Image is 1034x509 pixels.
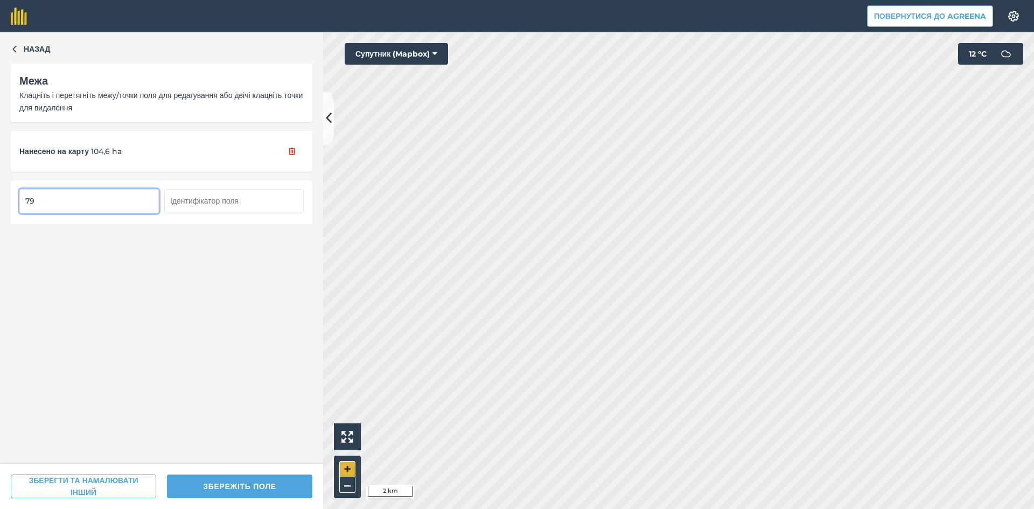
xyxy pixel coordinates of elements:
[1007,11,1020,22] img: A cog icon
[867,5,993,27] button: Повернутися до Agreena
[164,189,304,213] input: Ідентифікатор поля
[91,145,122,157] span: 104,6 ha
[345,43,448,65] button: Супутник (Mapbox)
[339,477,355,493] button: –
[19,90,303,112] span: Клацніть і перетягніть межу/точки поля для редагування або двічі клацніть точки для видалення
[958,43,1023,65] button: 12 °C
[995,43,1017,65] img: svg+xml;base64,PD94bWwgdmVyc2lvbj0iMS4wIiBlbmNvZGluZz0idXRmLTgiPz4KPCEtLSBHZW5lcmF0b3I6IEFkb2JlIE...
[339,461,355,477] button: +
[11,43,51,55] button: Назад
[24,43,51,55] span: Назад
[19,145,89,157] span: Нанесено на карту
[19,72,304,89] div: Межа
[341,431,353,443] img: Four arrows, one pointing top left, one top right, one bottom right and the last bottom left
[969,43,987,65] span: 12 ° C
[11,8,27,25] img: fieldmargin Логотип
[11,475,156,498] button: ЗБЕРЕГТИ ТА НАМАЛЮВАТИ ІНШИЙ
[167,475,312,498] button: ЗБЕРЕЖІТЬ ПОЛЕ
[19,189,159,213] input: Назва поля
